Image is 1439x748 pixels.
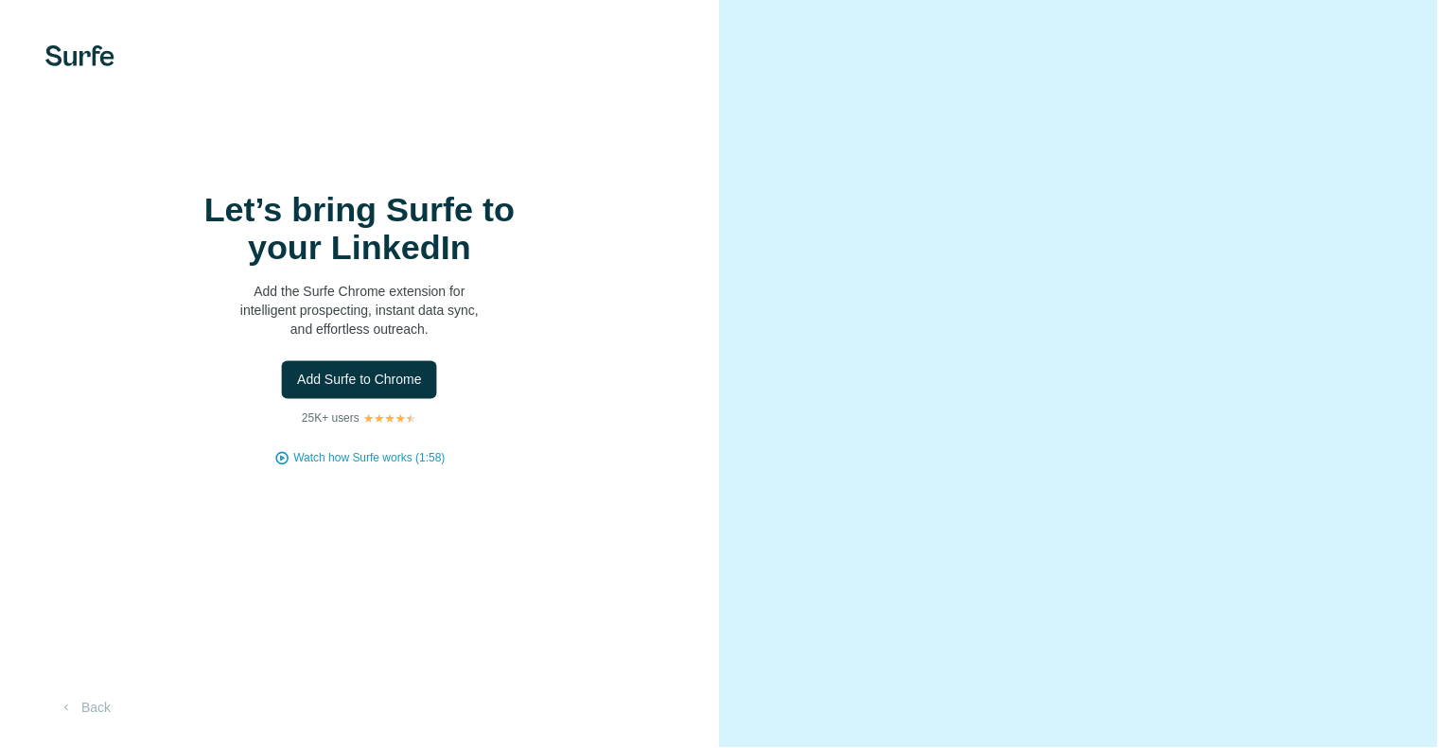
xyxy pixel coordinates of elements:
span: Add Surfe to Chrome [297,371,422,390]
button: Watch how Surfe works (1:58) [294,450,446,467]
img: Rating Stars [363,413,417,425]
img: Surfe's logo [45,45,114,66]
p: 25K+ users [302,410,360,427]
p: Add the Surfe Chrome extension for intelligent prospecting, instant data sync, and effortless out... [170,282,549,339]
button: Back [45,691,124,725]
h1: Let’s bring Surfe to your LinkedIn [170,191,549,267]
button: Add Surfe to Chrome [282,361,437,399]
